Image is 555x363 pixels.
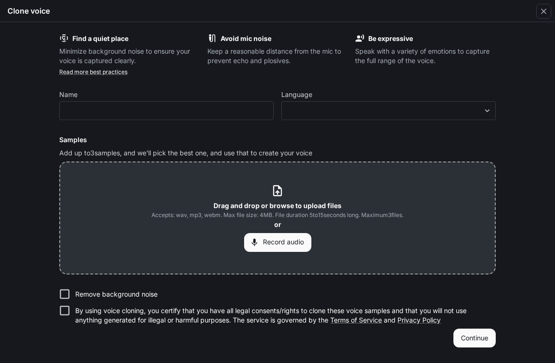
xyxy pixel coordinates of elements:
[59,47,200,65] p: Minimize background noise to ensure your voice is captured clearly.
[355,47,496,65] p: Speak with a variety of emotions to capture the full range of the voice.
[8,6,50,16] h5: Clone voice
[59,91,78,98] p: Name
[330,316,382,324] a: Terms of Service
[453,329,496,347] button: Continue
[207,47,348,65] p: Keep a reasonable distance from the mic to prevent echo and plosives.
[75,306,488,325] p: By using voice cloning, you certify that you have all legal consents/rights to clone these voice ...
[59,135,496,145] h6: Samples
[59,68,127,75] a: Read more best practices
[281,91,312,98] p: Language
[151,210,404,220] span: Accepts: wav, mp3, webm. Max file size: 4MB. File duration 5 to 15 seconds long. Maximum 3 files.
[274,220,281,228] b: or
[59,148,496,158] p: Add up to 3 samples, and we'll pick the best one, and use that to create your voice
[368,34,413,42] b: Be expressive
[397,316,441,324] a: Privacy Policy
[214,202,341,210] b: Drag and drop or browse to upload files
[282,106,495,115] div: ​
[221,34,271,42] b: Avoid mic noise
[75,290,158,299] p: Remove background noise
[72,34,128,42] b: Find a quiet place
[244,233,311,252] button: Record audio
